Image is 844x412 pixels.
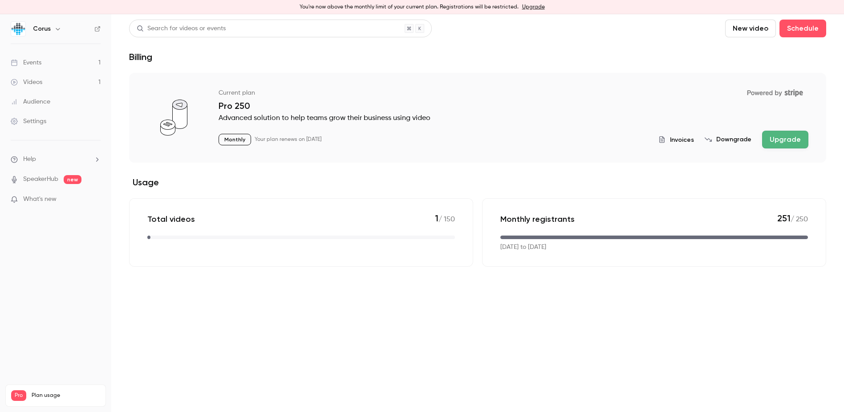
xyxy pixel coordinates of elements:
[522,4,545,11] a: Upgrade
[219,134,251,145] p: Monthly
[219,88,255,97] p: Current plan
[129,52,152,62] h1: Billing
[500,214,575,224] p: Monthly registrants
[219,113,808,124] p: Advanced solution to help teams grow their business using video
[147,214,195,224] p: Total videos
[11,97,50,106] div: Audience
[11,117,46,126] div: Settings
[762,131,808,148] button: Upgrade
[777,213,808,225] p: / 250
[129,177,826,188] h2: Usage
[725,20,776,37] button: New video
[255,136,321,143] p: Your plan renews on [DATE]
[11,78,42,87] div: Videos
[435,213,438,224] span: 1
[435,213,455,225] p: / 150
[23,155,36,164] span: Help
[32,392,100,399] span: Plan usage
[33,24,51,33] h6: Corus
[23,175,58,184] a: SpeakerHub
[779,20,826,37] button: Schedule
[500,243,546,252] p: [DATE] to [DATE]
[658,135,694,144] button: Invoices
[11,58,41,67] div: Events
[11,390,26,401] span: Pro
[23,195,57,204] span: What's new
[11,22,25,36] img: Corus
[777,213,791,224] span: 251
[705,135,751,144] button: Downgrade
[64,175,81,184] span: new
[670,135,694,144] span: Invoices
[219,100,808,111] p: Pro 250
[11,155,101,164] li: help-dropdown-opener
[137,24,226,33] div: Search for videos or events
[129,73,826,267] section: billing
